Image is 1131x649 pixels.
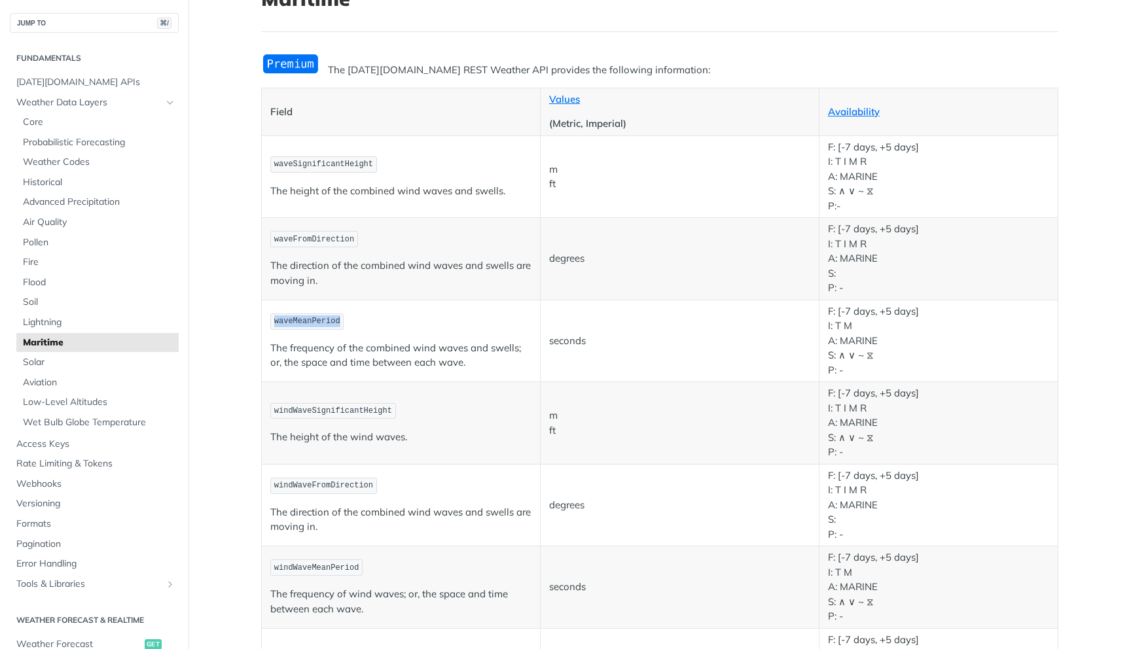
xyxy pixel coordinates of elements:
a: Tools & LibrariesShow subpages for Tools & Libraries [10,574,179,594]
p: The height of the combined wind waves and swells. [270,184,531,199]
a: Availability [828,105,880,118]
span: Pagination [16,538,175,551]
span: Lightning [23,316,175,329]
span: Access Keys [16,438,175,451]
p: The height of the wind waves. [270,430,531,445]
span: Core [23,116,175,129]
a: [DATE][DOMAIN_NAME] APIs [10,73,179,92]
span: waveSignificantHeight [274,160,373,169]
span: Advanced Precipitation [23,196,175,209]
p: F: [-7 days, +5 days] I: T I M R A: MARINE S: ∧ ∨ ~ ⧖ P: - [828,386,1049,460]
p: F: [-7 days, +5 days] I: T M A: MARINE S: ∧ ∨ ~ ⧖ P: - [828,550,1049,624]
a: Wet Bulb Globe Temperature [16,413,179,432]
span: Wet Bulb Globe Temperature [23,416,175,429]
button: JUMP TO⌘/ [10,13,179,33]
span: Maritime [23,336,175,349]
p: Field [270,105,531,120]
a: Pollen [16,233,179,253]
a: Core [16,113,179,132]
button: Show subpages for Tools & Libraries [165,579,175,589]
span: Historical [23,176,175,189]
a: Webhooks [10,474,179,494]
span: Solar [23,356,175,369]
span: Fire [23,256,175,269]
a: Solar [16,353,179,372]
a: Access Keys [10,434,179,454]
p: m ft [549,162,810,192]
span: Rate Limiting & Tokens [16,457,175,470]
a: Rate Limiting & Tokens [10,454,179,474]
p: The frequency of the combined wind waves and swells; or, the space and time between each wave. [270,341,531,370]
span: Aviation [23,376,175,389]
span: Low-Level Altitudes [23,396,175,409]
span: Error Handling [16,557,175,570]
a: Low-Level Altitudes [16,393,179,412]
span: Weather Data Layers [16,96,162,109]
span: Formats [16,517,175,531]
a: Soil [16,292,179,312]
p: F: [-7 days, +5 days] I: T I M R A: MARINE S: P: - [828,468,1049,542]
p: The direction of the combined wind waves and swells are moving in. [270,258,531,288]
span: ⌘/ [157,18,171,29]
a: Fire [16,253,179,272]
span: waveFromDirection [274,235,354,244]
span: Air Quality [23,216,175,229]
span: windWaveSignificantHeight [274,406,392,415]
p: F: [-7 days, +5 days] I: T I M R A: MARINE S: ∧ ∨ ~ ⧖ P:- [828,140,1049,214]
span: waveMeanPeriod [274,317,340,326]
span: windWaveMeanPeriod [274,563,359,572]
span: Weather Codes [23,156,175,169]
a: Historical [16,173,179,192]
p: (Metric, Imperial) [549,116,810,132]
a: Maritime [16,333,179,353]
span: Webhooks [16,478,175,491]
p: The frequency of wind waves; or, the space and time between each wave. [270,587,531,616]
p: F: [-7 days, +5 days] I: T M A: MARINE S: ∧ ∨ ~ ⧖ P: - [828,304,1049,378]
a: Pagination [10,535,179,554]
span: windWaveFromDirection [274,481,373,490]
h2: Weather Forecast & realtime [10,614,179,626]
a: Aviation [16,373,179,393]
a: Weather Codes [16,152,179,172]
span: Tools & Libraries [16,578,162,591]
a: Error Handling [10,554,179,574]
p: m ft [549,408,810,438]
a: Versioning [10,494,179,514]
h2: Fundamentals [10,52,179,64]
a: Values [549,93,580,105]
p: seconds [549,580,810,595]
p: degrees [549,498,810,513]
span: [DATE][DOMAIN_NAME] APIs [16,76,175,89]
a: Advanced Precipitation [16,192,179,212]
p: F: [-7 days, +5 days] I: T I M R A: MARINE S: P: - [828,222,1049,296]
a: Formats [10,514,179,534]
p: seconds [549,334,810,349]
a: Weather Data LayersHide subpages for Weather Data Layers [10,93,179,113]
p: The direction of the combined wind waves and swells are moving in. [270,505,531,535]
p: The [DATE][DOMAIN_NAME] REST Weather API provides the following information: [261,63,1058,78]
span: Pollen [23,236,175,249]
a: Probabilistic Forecasting [16,133,179,152]
a: Flood [16,273,179,292]
span: Soil [23,296,175,309]
a: Air Quality [16,213,179,232]
span: Probabilistic Forecasting [23,136,175,149]
p: degrees [549,251,810,266]
span: Versioning [16,497,175,510]
a: Lightning [16,313,179,332]
button: Hide subpages for Weather Data Layers [165,97,175,108]
span: Flood [23,276,175,289]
